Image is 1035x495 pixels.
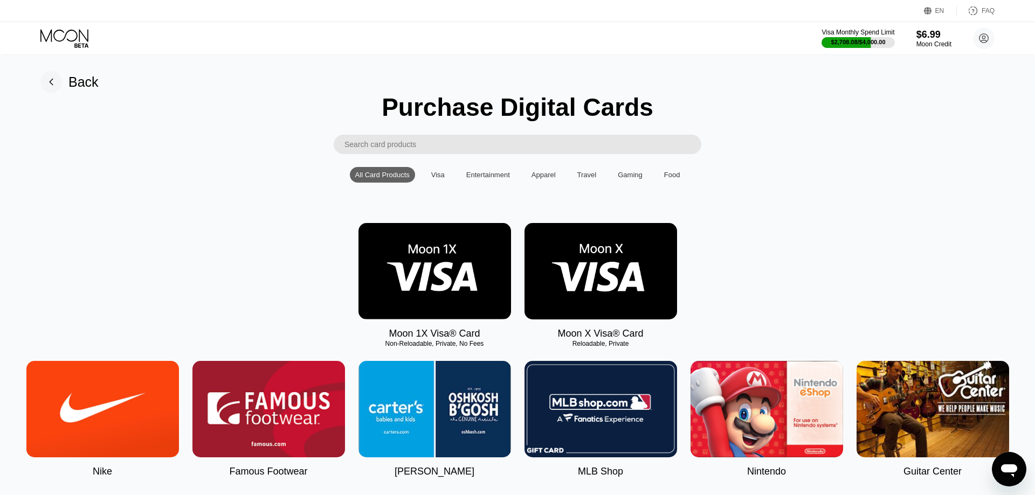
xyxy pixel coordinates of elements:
[526,167,561,183] div: Apparel
[229,466,307,477] div: Famous Footwear
[572,167,602,183] div: Travel
[992,452,1026,486] iframe: Mesajlaşma penceresini başlatma düğmesi
[982,7,995,15] div: FAQ
[618,171,643,179] div: Gaming
[358,340,511,347] div: Non-Reloadable, Private, No Fees
[664,171,680,179] div: Food
[344,135,701,154] input: Search card products
[935,7,944,15] div: EN
[525,340,677,347] div: Reloadable, Private
[389,328,480,339] div: Moon 1X Visa® Card
[831,39,886,45] div: $2,708.08 / $4,000.00
[578,466,623,477] div: MLB Shop
[612,167,648,183] div: Gaming
[747,466,786,477] div: Nintendo
[350,167,415,183] div: All Card Products
[916,40,951,48] div: Moon Credit
[93,466,112,477] div: Nike
[461,167,515,183] div: Entertainment
[822,29,894,48] div: Visa Monthly Spend Limit$2,708.08/$4,000.00
[466,171,510,179] div: Entertainment
[68,74,99,90] div: Back
[382,93,653,122] div: Purchase Digital Cards
[426,167,450,183] div: Visa
[431,171,445,179] div: Visa
[40,71,99,93] div: Back
[957,5,995,16] div: FAQ
[659,167,686,183] div: Food
[395,466,474,477] div: [PERSON_NAME]
[532,171,556,179] div: Apparel
[557,328,643,339] div: Moon X Visa® Card
[916,29,951,40] div: $6.99
[822,29,894,36] div: Visa Monthly Spend Limit
[924,5,957,16] div: EN
[355,171,410,179] div: All Card Products
[916,29,951,48] div: $6.99Moon Credit
[577,171,597,179] div: Travel
[903,466,962,477] div: Guitar Center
